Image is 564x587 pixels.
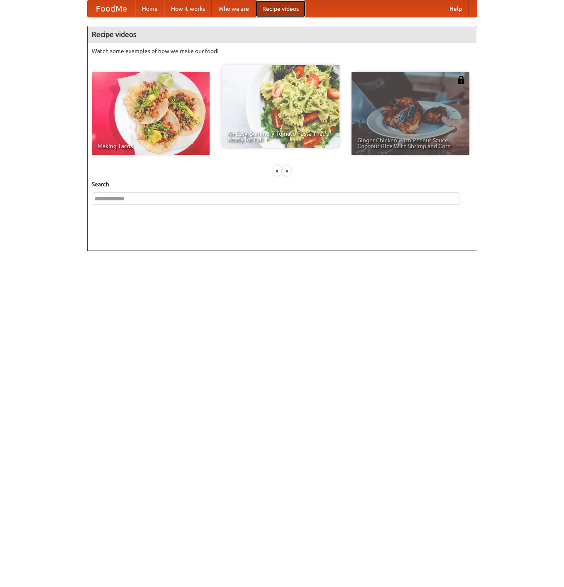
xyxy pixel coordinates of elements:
a: Who we are [212,0,256,17]
img: 483408.png [457,76,465,84]
a: Help [443,0,469,17]
div: » [283,166,291,176]
span: An Easy, Summery Tomato Pasta That's Ready for Fall [227,131,334,142]
a: An Easy, Summery Tomato Pasta That's Ready for Fall [222,65,339,148]
p: Watch some examples of how we make our food! [92,47,473,55]
a: Home [135,0,164,17]
h5: Search [92,180,473,188]
a: FoodMe [88,0,135,17]
h4: Recipe videos [88,26,477,43]
a: Making Tacos [92,72,210,155]
span: Making Tacos [98,143,204,149]
div: « [273,166,281,176]
a: How it works [164,0,212,17]
a: Recipe videos [256,0,305,17]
